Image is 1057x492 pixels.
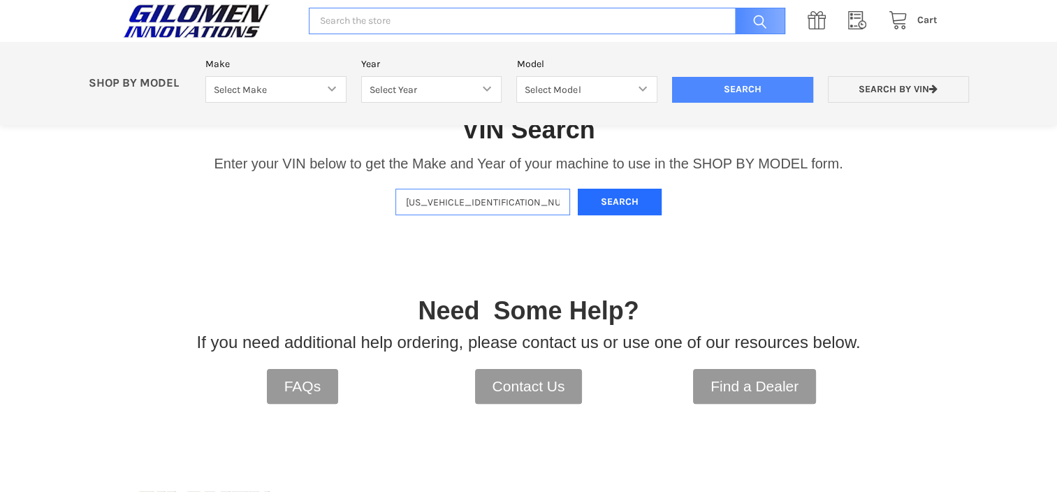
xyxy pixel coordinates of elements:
[267,369,339,404] a: FAQs
[81,76,198,91] p: SHOP BY MODEL
[395,189,570,216] input: Enter VIN of your machine
[418,292,639,330] p: Need Some Help?
[361,57,502,71] label: Year
[672,77,813,103] input: Search
[578,189,662,216] button: Search
[693,369,816,404] a: Find a Dealer
[214,153,843,174] p: Enter your VIN below to get the Make and Year of your machine to use in the SHOP BY MODEL form.
[475,369,583,404] a: Contact Us
[205,57,347,71] label: Make
[119,3,294,38] a: GILOMEN INNOVATIONS
[309,8,785,35] input: Search the store
[917,14,938,26] span: Cart
[828,76,969,103] a: Search by VIN
[462,114,595,145] h1: VIN Search
[516,57,657,71] label: Model
[881,12,938,29] a: Cart
[728,8,785,35] input: Search
[197,330,861,355] p: If you need additional help ordering, please contact us or use one of our resources below.
[119,3,273,38] img: GILOMEN INNOVATIONS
